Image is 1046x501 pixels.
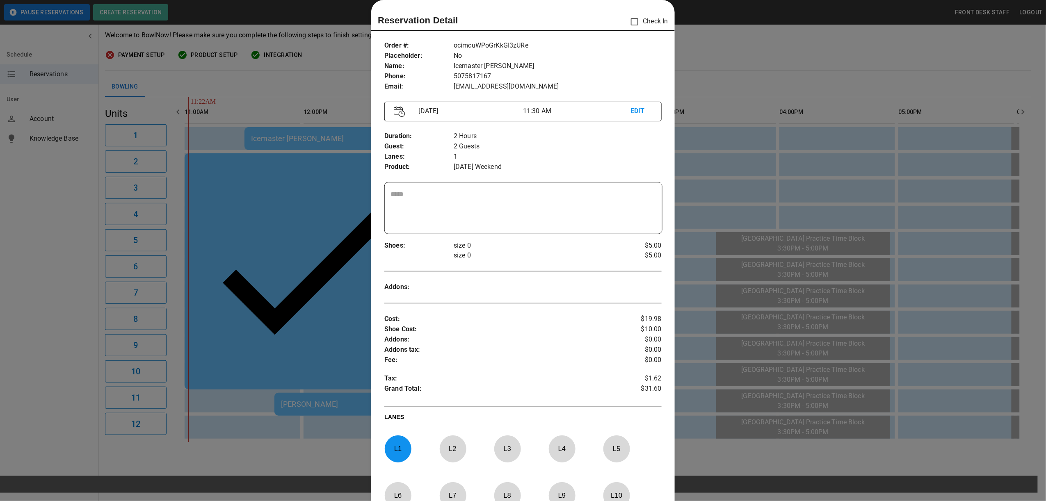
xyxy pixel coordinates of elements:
p: size 0 [454,250,615,260]
p: Addons tax : [384,345,615,355]
p: Shoes : [384,241,454,251]
p: Duration : [384,131,454,141]
p: L 1 [384,439,411,458]
p: Guest : [384,141,454,152]
p: No [454,51,662,61]
p: L 3 [494,439,521,458]
p: $31.60 [615,384,662,396]
p: ocimcuWPoGrKkGI3zURe [454,41,662,51]
p: EDIT [630,106,652,116]
img: Vector [394,106,405,117]
p: Addons : [384,335,615,345]
p: Icemaster [PERSON_NAME] [454,61,662,71]
p: size 0 [454,241,615,250]
p: Tax : [384,373,615,384]
p: $0.00 [615,335,662,345]
p: 2 Hours [454,131,662,141]
p: 1 [454,152,662,162]
p: $5.00 [615,250,662,260]
p: LANES [384,413,662,424]
p: Product : [384,162,454,172]
p: Fee : [384,355,615,365]
p: $1.62 [615,373,662,384]
p: L 2 [439,439,466,458]
p: Check In [626,13,668,30]
p: $19.98 [615,314,662,324]
p: L 5 [603,439,630,458]
p: Lanes : [384,152,454,162]
p: Order # : [384,41,454,51]
p: L 4 [548,439,576,458]
p: Email : [384,82,454,92]
p: 5075817167 [454,71,662,82]
p: [DATE] [416,106,523,116]
p: [DATE] Weekend [454,162,662,172]
p: $0.00 [615,345,662,355]
p: Phone : [384,71,454,82]
p: Name : [384,61,454,71]
p: Reservation Detail [378,14,458,27]
p: Shoe Cost : [384,324,615,335]
p: $5.00 [615,241,662,250]
p: Addons : [384,282,454,292]
p: $10.00 [615,324,662,335]
p: Cost : [384,314,615,324]
p: [EMAIL_ADDRESS][DOMAIN_NAME] [454,82,662,92]
p: 2 Guests [454,141,662,152]
p: $0.00 [615,355,662,365]
p: 11:30 AM [523,106,630,116]
p: Placeholder : [384,51,454,61]
p: Grand Total : [384,384,615,396]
